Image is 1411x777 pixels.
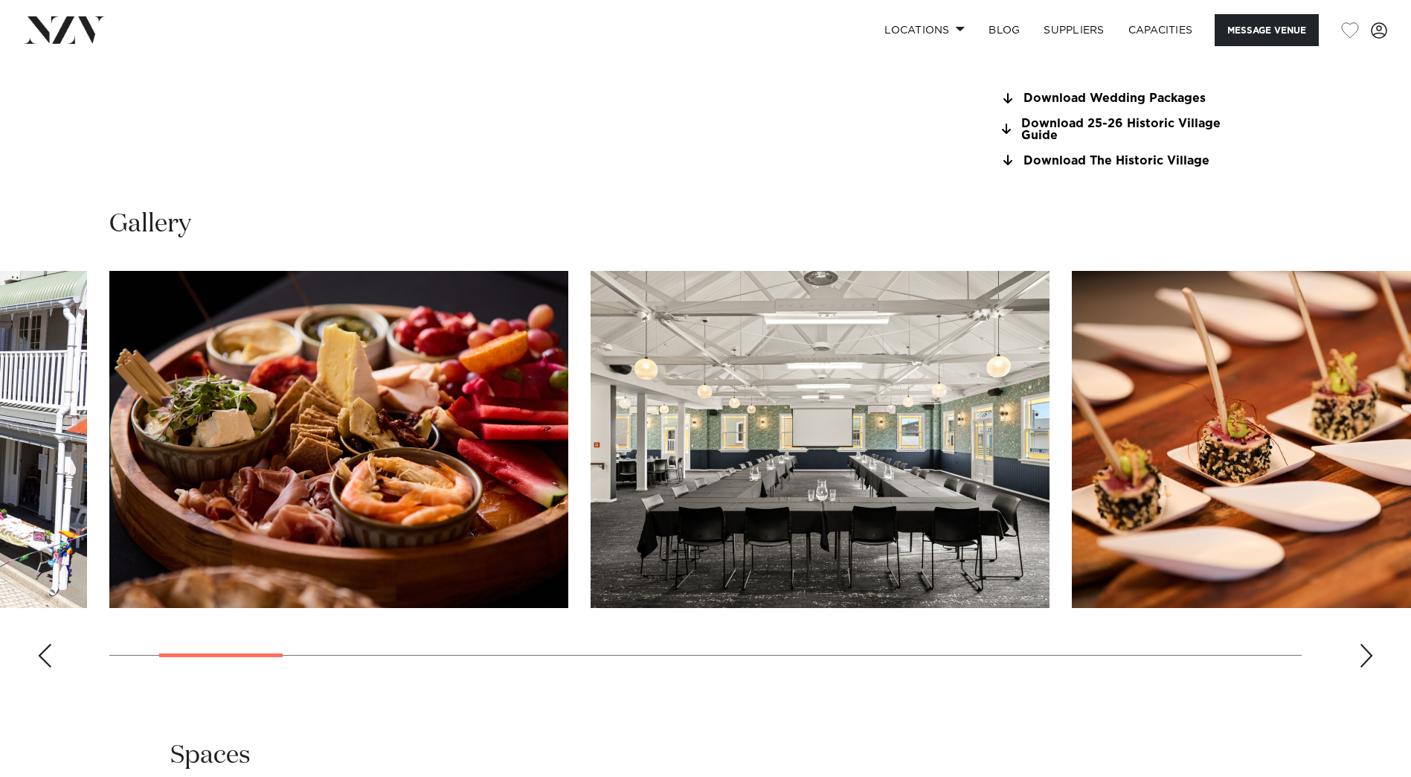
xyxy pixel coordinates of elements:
h2: Gallery [109,208,191,241]
a: BLOG [977,14,1032,46]
a: Capacities [1116,14,1205,46]
h2: Spaces [170,739,251,773]
button: Message Venue [1215,14,1319,46]
a: Download Wedding Packages [999,92,1241,106]
a: Download The Historic Village [999,154,1241,167]
a: Download 25-26 Historic Village Guide [999,118,1241,143]
a: SUPPLIERS [1032,14,1116,46]
swiper-slide: 2 / 24 [109,271,568,608]
swiper-slide: 3 / 24 [591,271,1050,608]
a: Locations [872,14,977,46]
img: nzv-logo.png [24,16,105,43]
